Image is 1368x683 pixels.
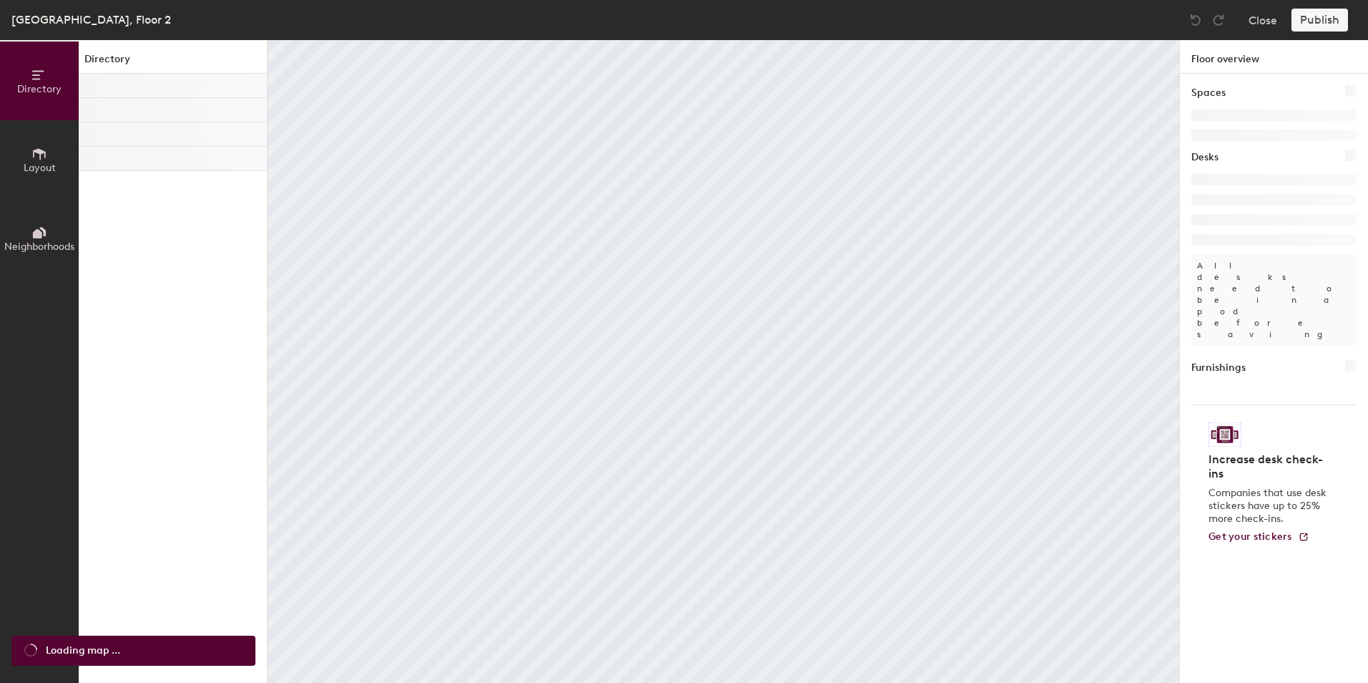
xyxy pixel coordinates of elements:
[1191,360,1246,376] h1: Furnishings
[1208,531,1292,543] span: Get your stickers
[1208,487,1331,525] p: Companies that use desk stickers have up to 25% more check-ins.
[1191,85,1226,101] h1: Spaces
[268,40,1179,683] canvas: Map
[1191,150,1218,165] h1: Desks
[24,162,56,174] span: Layout
[1208,452,1331,481] h4: Increase desk check-ins
[11,11,171,29] div: [GEOGRAPHIC_DATA], Floor 2
[1188,13,1203,27] img: Undo
[1208,531,1309,543] a: Get your stickers
[79,52,267,74] h1: Directory
[1180,40,1368,74] h1: Floor overview
[1191,254,1357,346] p: All desks need to be in a pod before saving
[1208,422,1241,447] img: Sticker logo
[1211,13,1226,27] img: Redo
[17,83,62,95] span: Directory
[46,643,120,659] span: Loading map ...
[1249,9,1277,32] button: Close
[4,241,74,253] span: Neighborhoods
